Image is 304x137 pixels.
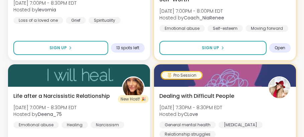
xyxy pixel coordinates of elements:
div: Pro Session [162,72,202,79]
div: Moving forward [246,25,288,32]
span: Dealing with Difficult People [159,92,234,100]
div: [MEDICAL_DATA] [218,122,263,128]
span: Hosted by [13,6,77,13]
span: Hosted by [159,111,222,118]
span: Sign Up [202,45,219,51]
span: Sign Up [49,45,67,51]
span: Open [275,45,285,51]
div: Loss of a loved one [13,17,63,24]
div: Healing [61,122,88,128]
div: General mental health [159,122,216,128]
span: Hosted by [159,14,224,21]
img: Deena_75 [123,77,144,98]
img: CLove [269,77,290,98]
b: Deena_75 [38,111,62,118]
button: Sign Up [13,41,108,55]
b: Coach_NiaRenee [184,14,224,21]
span: 13 spots left [116,45,139,51]
div: Emotional abuse [13,122,59,128]
b: CLove [184,111,198,118]
div: Self-esteem [207,25,243,32]
button: Sign Up [159,41,267,55]
b: levornia [38,6,56,13]
span: [DATE] 7:00PM - 8:30PM EDT [13,104,77,111]
div: New Host! 🎉 [118,95,149,103]
span: [DATE] 7:30PM - 8:30PM EDT [159,104,222,111]
span: Life after a Narcissistic Relationship [13,92,110,100]
div: Emotional abuse [159,25,205,32]
span: Hosted by [13,111,77,118]
div: Grief [66,17,86,24]
div: Narcissism [91,122,124,128]
div: Spirituality [89,17,121,24]
span: [DATE] 7:00PM - 8:00PM EDT [159,8,224,14]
